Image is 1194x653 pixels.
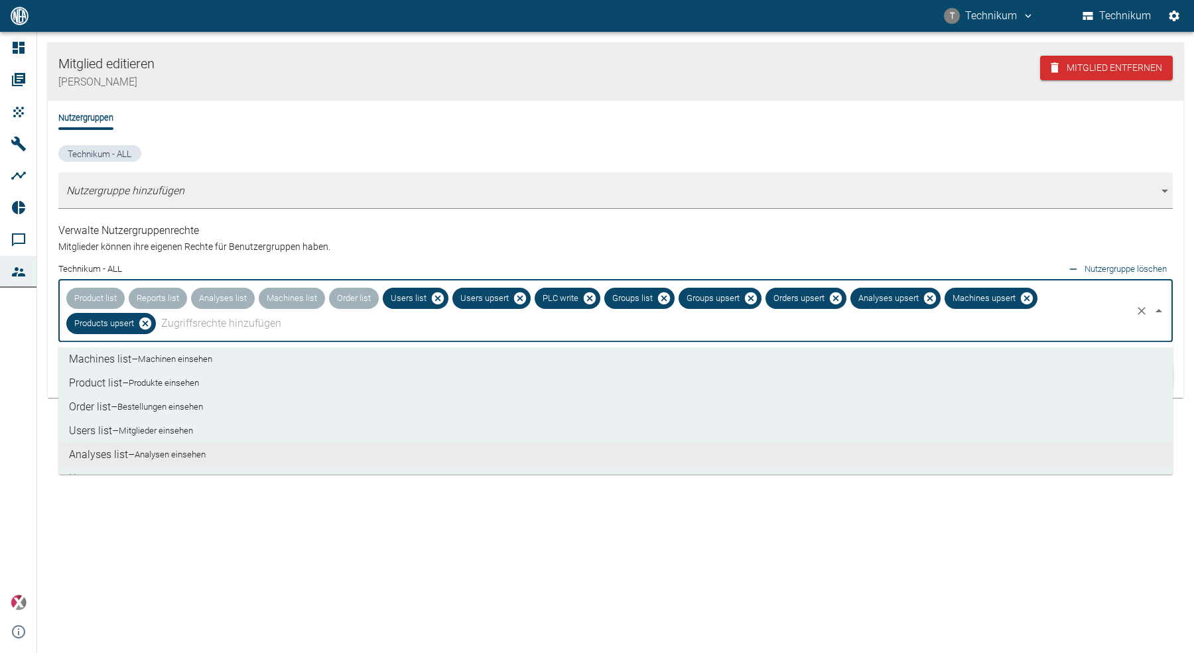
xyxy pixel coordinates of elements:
[60,147,139,160] span: Technikum - ALL
[850,288,941,309] div: Analyses upsert
[66,184,184,197] em: Nutzergruppe hinzufügen
[58,263,122,276] small: Technikum - ALL
[1080,4,1154,28] button: Technikum
[679,290,748,306] span: Groups upsert
[58,371,1173,395] li: Product list –
[135,448,206,461] small: Analysen einsehen
[1040,56,1173,80] button: Mitglied entfernen
[58,221,330,240] h6: Verwalte Nutzergruppenrechte
[134,472,261,485] small: Mitglieder anlegen und bearbeiten
[66,313,156,334] div: Products upsert
[119,424,193,438] small: Mitglieder einsehen
[452,290,517,306] span: Users upsert
[58,419,1173,443] li: Users list –
[850,290,927,306] span: Analyses upsert
[11,595,27,611] img: Xplore Logo
[383,288,448,309] div: Users list
[944,8,960,24] div: T
[945,290,1024,306] span: Machines upsert
[58,172,1173,209] div: Usergroup list
[58,443,1173,467] li: Analyses list –
[1150,302,1168,320] button: Schließen
[452,288,531,309] div: Users upsert
[1132,302,1151,320] button: Leeren
[58,467,1173,491] li: Users upsert –
[158,311,1130,336] input: Zugriffsrechte hinzufügen
[138,353,212,366] small: Machinen einsehen
[1065,259,1170,279] button: delete
[58,53,1035,74] span: Mitglied editieren
[117,400,203,414] small: Bestellungen einsehen
[383,290,434,306] span: Users list
[58,395,1173,419] li: Order list –
[9,7,30,25] img: logo
[765,290,832,306] span: Orders upsert
[129,377,199,390] small: Produkte einsehen
[679,288,762,309] div: Groups upsert
[58,240,330,253] p: Mitglieder können ihre eigenen Rechte für Benutzergruppen haben.
[945,288,1037,309] div: Machines upsert
[604,290,661,306] span: Groups list
[535,288,600,309] div: PLC write
[66,316,142,331] span: Products upsert
[1085,261,1167,276] small: Nutzergruppe löschen
[58,74,1035,90] span: [PERSON_NAME]
[1162,4,1186,28] button: Einstellungen
[942,4,1036,28] button: technikum@nea-x.de
[604,288,675,309] div: Groups list
[765,288,846,309] div: Orders upsert
[58,111,113,124] li: Nutzergruppen
[58,347,1173,371] li: Machines list –
[535,290,586,306] span: PLC write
